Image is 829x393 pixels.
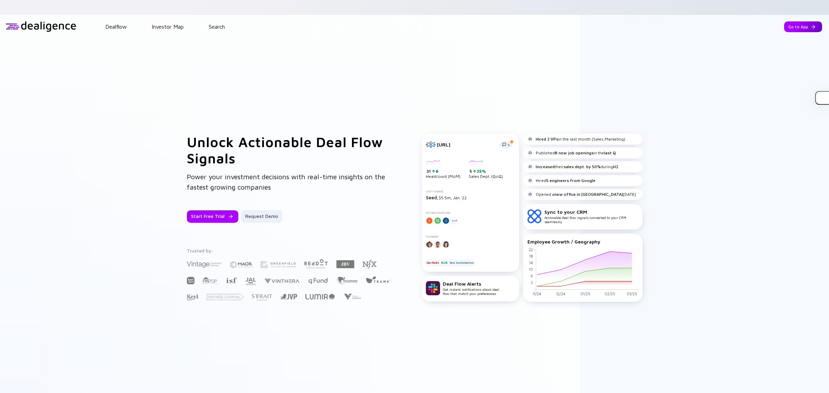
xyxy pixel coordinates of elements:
h1: Unlock Actionable Deal Flow Signals [187,134,394,166]
img: Entrée Capital [207,294,244,300]
div: in the last month (Sales,Marketing) [527,136,625,142]
tspan: 02/25 [604,291,615,296]
div: Deal Flow Alerts [443,281,499,287]
img: Vinthera [264,278,299,284]
tspan: 10 [528,267,533,271]
div: their during [527,164,618,170]
strong: new office in [GEOGRAPHIC_DATA] [554,192,623,197]
div: Test Automation [449,259,474,266]
a: Dealflow [105,23,127,30]
img: Israel Secondary Fund [226,277,237,283]
div: Notable Investors [426,211,515,214]
img: Maor Investments [230,259,252,270]
tspan: 6 [530,274,533,278]
img: Viola Growth [343,294,361,300]
div: Get instant notifications about deal flow that match your preferences [443,281,499,296]
div: Hired [527,178,595,183]
img: Jerusalem Venture Partners [280,294,297,299]
div: DevTools [426,259,440,266]
div: 5 [469,169,503,174]
strong: 5 engineers from Google [546,178,595,183]
div: Sync to your CRM [544,209,638,215]
strong: Hired 2 VPs [536,136,558,142]
span: Seed, [426,194,439,200]
img: NFX [363,260,377,268]
div: $5.5m, Jan `22 [426,194,515,200]
img: Red Dot Capital Partners [304,258,328,269]
div: 25% [476,169,486,174]
button: Start Free Trial [187,210,238,223]
img: JAL Ventures [245,278,256,285]
strong: Increased [536,164,555,169]
img: Q Fund [308,277,328,285]
div: Headcount (MoM) [426,159,460,179]
strong: last Q [604,150,616,155]
tspan: 03/25 [627,291,637,296]
div: Sales Dept. (QoQ) [469,159,503,179]
img: Key1 Capital [187,294,199,301]
tspan: 2 [531,280,533,285]
tspan: 01/25 [580,291,590,296]
img: FINTOP Capital [203,277,217,284]
div: B2B [440,259,448,266]
div: 31 [427,169,460,174]
div: Last Funding [426,190,515,193]
div: 6 [435,169,439,174]
a: Search [209,23,225,30]
div: [URL] [437,142,495,147]
img: Team8 [366,276,391,283]
img: Lumir Ventures [305,294,335,299]
button: Request Demo [241,210,282,223]
button: Go to App [784,21,822,32]
div: Founders [426,235,515,238]
div: Actionable deal flow signals connected to your CRM seamlessly [544,209,638,224]
div: Trusted by: [187,248,392,253]
img: JBV Capital [336,260,354,269]
div: Published in the [527,150,616,156]
tspan: 11/24 [532,291,541,296]
div: Employee Growth / Geography [527,239,638,245]
span: Power your investment decisions with real-time insights on the fastest growing companies [187,173,385,191]
img: The Elephant [336,277,358,285]
strong: H2 [613,164,618,169]
strong: 8 new job openings [555,150,593,155]
tspan: 18 [529,253,533,258]
tspan: 14 [529,260,533,265]
img: Vintage Investment Partners [187,260,221,268]
a: Investor Map [152,23,184,30]
div: Opened a [DATE] [527,192,636,197]
strong: sales dept. by 50% [564,164,601,169]
img: Greenfield Partners [261,261,296,268]
img: Strait Capital [252,294,272,301]
tspan: 22 [528,247,533,251]
tspan: 12/24 [556,291,565,296]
